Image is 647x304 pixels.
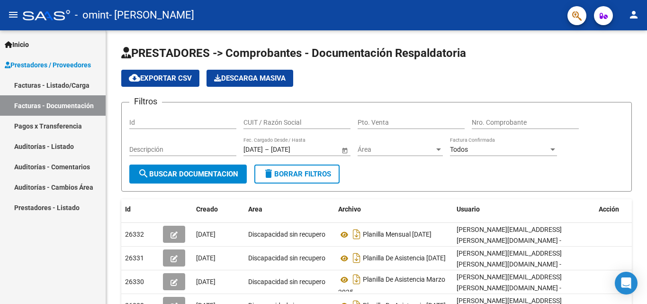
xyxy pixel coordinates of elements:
span: [DATE] [196,230,216,238]
span: 26332 [125,230,144,238]
span: Área [358,146,434,154]
span: Planilla Mensual [DATE] [363,231,431,239]
span: Planilla De Asistencia Marzo 2025 [338,276,445,296]
span: [PERSON_NAME][EMAIL_ADDRESS][PERSON_NAME][DOMAIN_NAME] - [PERSON_NAME] [457,249,562,279]
span: 26330 [125,278,144,286]
mat-icon: delete [263,168,274,179]
span: Prestadores / Proveedores [5,60,91,70]
span: 26331 [125,254,144,262]
datatable-header-cell: Area [244,199,334,220]
span: - [PERSON_NAME] [109,5,194,26]
i: Descargar documento [350,250,363,266]
input: Fecha fin [271,146,317,154]
span: [PERSON_NAME][EMAIL_ADDRESS][PERSON_NAME][DOMAIN_NAME] - [PERSON_NAME] [457,273,562,303]
mat-icon: person [628,9,639,20]
i: Descargar documento [350,272,363,287]
button: Borrar Filtros [254,165,340,184]
mat-icon: cloud_download [129,72,140,83]
div: Open Intercom Messenger [615,272,638,295]
span: Creado [196,205,218,213]
span: Borrar Filtros [263,170,331,178]
span: Descarga Masiva [214,74,286,83]
span: - omint [75,5,109,26]
button: Descarga Masiva [207,70,293,87]
span: Usuario [457,205,480,213]
span: PRESTADORES -> Comprobantes - Documentación Respaldatoria [121,46,466,60]
button: Open calendar [340,145,350,155]
span: Discapacidad sin recupero [248,230,325,238]
span: Area [248,205,262,213]
span: Archivo [338,205,361,213]
app-download-masive: Descarga masiva de comprobantes (adjuntos) [207,70,293,87]
span: [PERSON_NAME][EMAIL_ADDRESS][PERSON_NAME][DOMAIN_NAME] - [PERSON_NAME] [457,226,562,255]
span: Todos [450,146,468,153]
datatable-header-cell: Acción [595,199,642,220]
span: [DATE] [196,254,216,262]
input: Fecha inicio [243,146,263,154]
datatable-header-cell: Id [121,199,159,220]
span: Planilla De Asistencia [DATE] [363,255,446,262]
datatable-header-cell: Creado [192,199,244,220]
h3: Filtros [129,95,162,108]
button: Buscar Documentacion [129,165,247,184]
span: Discapacidad sin recupero [248,254,325,262]
span: Buscar Documentacion [138,170,238,178]
button: Exportar CSV [121,70,199,87]
span: Discapacidad sin recupero [248,278,325,286]
datatable-header-cell: Archivo [334,199,453,220]
span: Acción [599,205,619,213]
span: Id [125,205,131,213]
span: [DATE] [196,278,216,286]
i: Descargar documento [350,227,363,242]
span: Inicio [5,39,29,50]
datatable-header-cell: Usuario [453,199,595,220]
span: Exportar CSV [129,74,192,83]
mat-icon: search [138,168,149,179]
span: – [265,146,269,154]
mat-icon: menu [8,9,19,20]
